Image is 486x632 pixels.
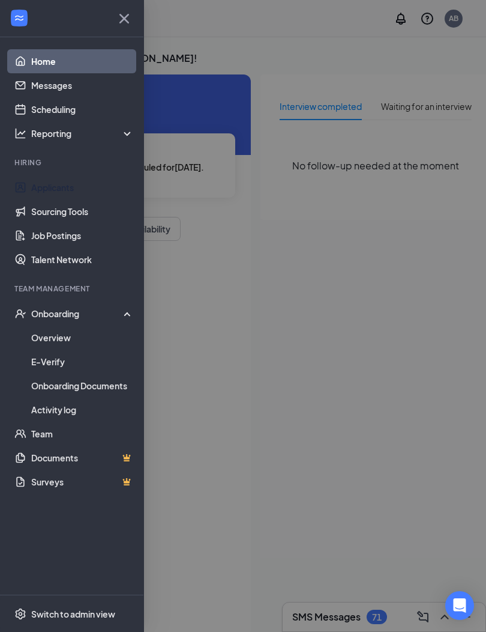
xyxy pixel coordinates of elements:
svg: Settings [14,608,26,620]
a: SurveysCrown [31,470,134,494]
a: Team [31,422,134,446]
div: Reporting [31,127,134,139]
a: Home [31,49,134,73]
a: Onboarding Documents [31,374,134,398]
div: Team Management [14,284,131,294]
a: Job Postings [31,223,134,248]
div: Onboarding [31,308,124,320]
a: Applicants [31,175,134,199]
a: Sourcing Tools [31,199,134,223]
div: Hiring [14,157,131,168]
a: Talent Network [31,248,134,272]
a: Scheduling [31,97,134,121]
svg: Analysis [14,127,26,139]
div: Switch to admin view [31,608,115,620]
a: E-Verify [31,350,134,374]
a: Overview [31,326,134,350]
svg: Cross [115,9,134,28]
a: Messages [31,73,134,97]
svg: WorkstreamLogo [13,12,25,24]
a: Activity log [31,398,134,422]
svg: UserCheck [14,308,26,320]
a: DocumentsCrown [31,446,134,470]
div: Open Intercom Messenger [445,591,474,620]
